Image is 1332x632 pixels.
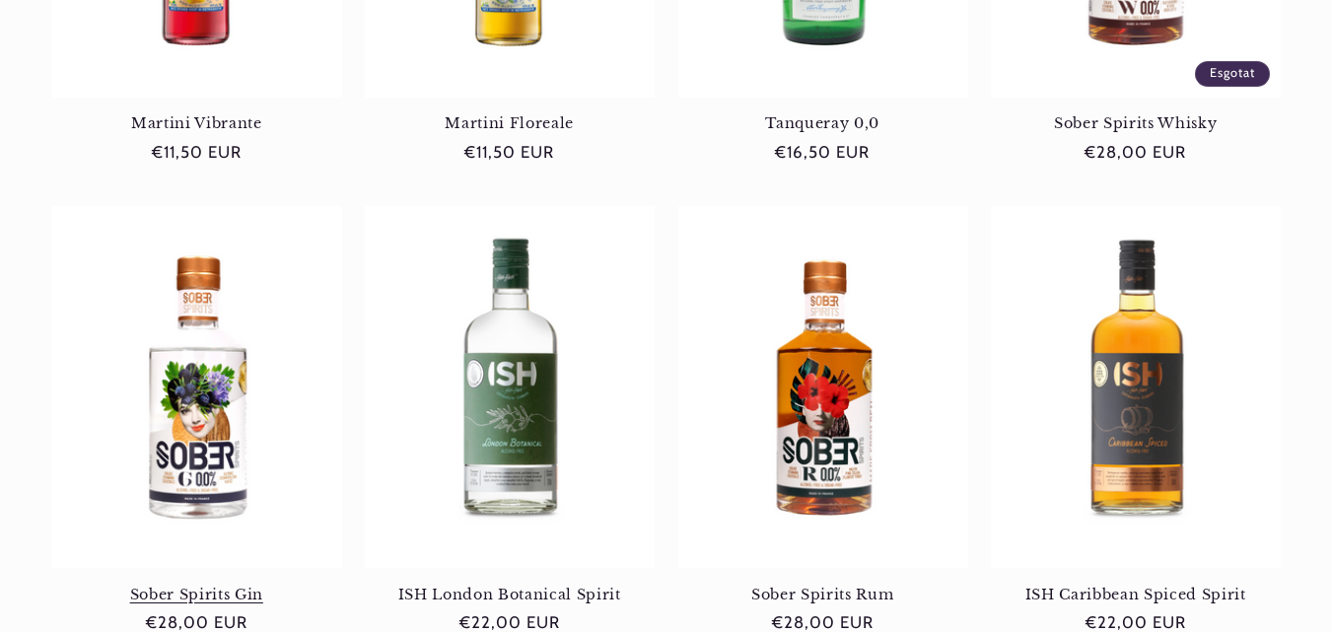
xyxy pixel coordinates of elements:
[678,586,968,603] a: Sober Spirits Rum
[365,114,655,132] a: Martini Floreale
[991,114,1281,132] a: Sober Spirits Whisky
[365,586,655,603] a: ISH London Botanical Spirit
[52,114,342,132] a: Martini Vibrante
[991,586,1281,603] a: ISH Caribbean Spiced Spirit
[678,114,968,132] a: Tanqueray 0,0
[52,586,342,603] a: Sober Spirits Gin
